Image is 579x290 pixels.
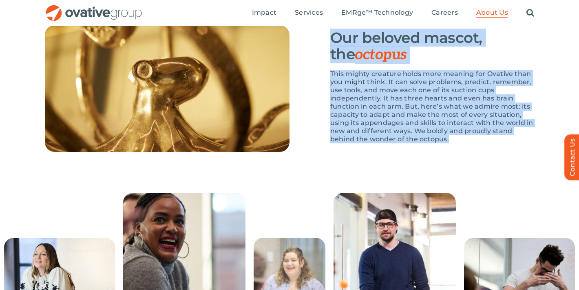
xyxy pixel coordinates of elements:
a: EMRge™ Technology [341,9,413,18]
span: Services [295,9,323,17]
span: Careers [431,9,458,17]
a: Careers [431,9,458,18]
span: About Us [476,9,508,17]
p: This mighty creature holds more meaning for Ovative than you might think. It can solve problems, ... [330,70,534,143]
a: OG_Full_horizontal_RGB [45,4,143,12]
h3: Our beloved mascot, the [330,29,534,63]
span: octopus [355,46,407,64]
a: Impact [252,9,276,18]
span: Impact [252,9,276,17]
a: About Us [476,9,508,18]
a: Services [295,9,323,18]
a: Search [526,9,534,18]
img: About_Us_-_Octopus[1] [45,25,289,152]
span: EMRge™ Technology [341,9,413,17]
